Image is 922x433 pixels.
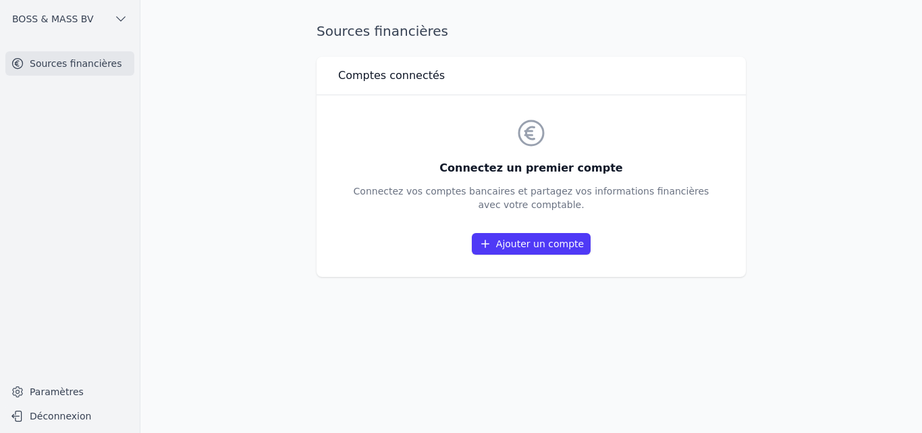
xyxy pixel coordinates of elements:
[338,68,445,84] h3: Comptes connectés
[12,12,94,26] span: BOSS & MASS BV
[354,184,709,211] p: Connectez vos comptes bancaires et partagez vos informations financières avec votre comptable.
[472,233,591,255] a: Ajouter un compte
[5,381,134,403] a: Paramètres
[354,160,709,176] h3: Connectez un premier compte
[5,405,134,427] button: Déconnexion
[5,51,134,76] a: Sources financières
[5,8,134,30] button: BOSS & MASS BV
[317,22,448,41] h1: Sources financières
